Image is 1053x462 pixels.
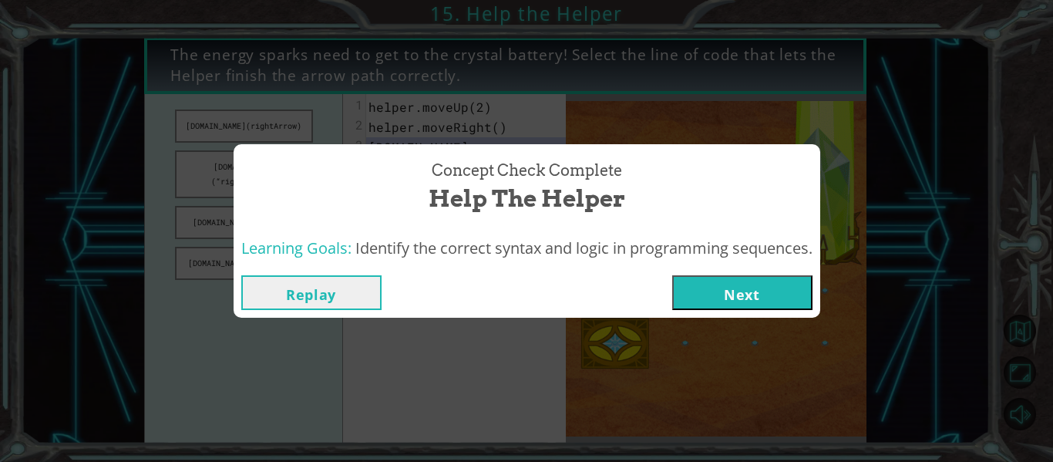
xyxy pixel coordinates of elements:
span: Learning Goals: [241,238,352,258]
button: Replay [241,275,382,310]
button: Next [672,275,812,310]
span: Help the Helper [429,182,625,215]
span: Concept Check Complete [432,160,622,182]
span: Identify the correct syntax and logic in programming sequences. [355,238,812,258]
